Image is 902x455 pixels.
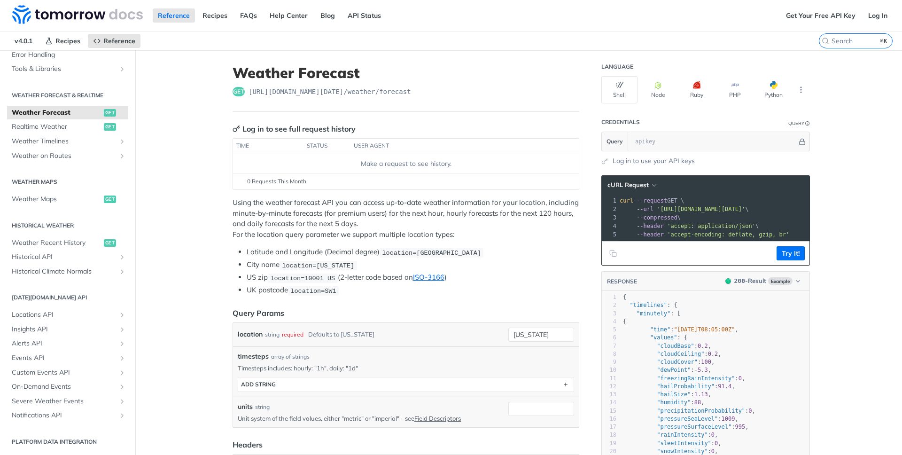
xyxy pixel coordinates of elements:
span: --url [637,206,653,212]
button: Copy to clipboard [607,246,620,260]
span: 91.4 [718,383,731,390]
span: v4.0.1 [9,34,38,48]
span: 'accept-encoding: deflate, gzip, br' [667,231,789,238]
div: 12 [602,383,616,391]
th: status [303,139,350,154]
li: US zip (2-letter code based on ) [247,272,579,283]
a: Weather Forecastget [7,106,128,120]
a: ISO-3166 [413,273,444,282]
div: 16 [602,415,616,423]
div: 10 [602,366,616,374]
a: Recipes [197,8,233,23]
a: Insights APIShow subpages for Insights API [7,322,128,337]
div: array of strings [271,353,310,361]
button: Shell [601,76,638,103]
kbd: ⌘K [878,36,890,46]
div: 15 [602,407,616,415]
span: get [233,87,245,96]
div: - Result [734,276,766,286]
a: Events APIShow subpages for Events API [7,351,128,365]
a: On-Demand EventsShow subpages for On-Demand Events [7,380,128,394]
span: "cloudCover" [657,359,698,365]
button: ADD string [238,377,574,392]
div: required [282,328,303,341]
button: Show subpages for Historical API [118,253,126,261]
button: Show subpages for Insights API [118,326,126,333]
span: Error Handling [12,50,126,60]
span: : , [623,343,711,349]
span: '[URL][DOMAIN_NAME][DATE]' [657,206,745,212]
span: Historical API [12,252,116,262]
span: "sleetIntensity" [657,440,711,447]
span: : , [623,448,718,455]
div: QueryInformation [788,120,810,127]
div: Headers [233,439,263,450]
span: --header [637,231,664,238]
span: location=SW1 [290,287,336,294]
a: Reference [153,8,195,23]
span: : , [623,367,711,373]
div: 17 [602,423,616,431]
span: Weather on Routes [12,151,116,161]
span: Alerts API [12,339,116,348]
a: Notifications APIShow subpages for Notifications API [7,408,128,423]
li: City name [247,259,579,270]
div: 1 [602,196,618,205]
button: Python [755,76,792,103]
span: 995 [735,424,745,430]
h2: Historical Weather [7,221,128,230]
div: 13 [602,391,616,399]
span: : , [623,383,735,390]
div: 11 [602,375,616,383]
a: Historical APIShow subpages for Historical API [7,250,128,264]
p: Unit system of the field values, either "metric" or "imperial" - see [238,414,505,423]
span: : { [623,334,687,341]
svg: Key [233,125,240,133]
label: units [238,402,253,412]
a: Help Center [264,8,313,23]
span: --header [637,223,664,229]
span: "time" [650,326,670,333]
span: Reference [103,37,135,45]
button: RESPONSE [607,277,638,286]
a: Historical Climate NormalsShow subpages for Historical Climate Normals [7,265,128,279]
span: "values" [650,334,677,341]
span: Weather Recent History [12,238,101,248]
button: Show subpages for Tools & Libraries [118,65,126,73]
span: "pressureSeaLevel" [657,416,718,422]
h2: Weather Maps [7,178,128,186]
a: Custom Events APIShow subpages for Custom Events API [7,366,128,380]
span: : , [623,359,715,365]
a: Weather Mapsget [7,192,128,206]
a: Error Handling [7,48,128,62]
div: 1 [602,293,616,301]
span: : , [623,416,739,422]
span: "snowIntensity" [657,448,708,455]
span: 0 [748,408,752,414]
button: Show subpages for Historical Climate Normals [118,268,126,275]
th: user agent [350,139,560,154]
span: 0.2 [698,343,708,349]
span: location=[GEOGRAPHIC_DATA] [382,249,481,256]
button: cURL Request [604,180,659,190]
div: Language [601,63,633,71]
a: Log in to use your API keys [613,156,695,166]
a: Severe Weather EventsShow subpages for Severe Weather Events [7,394,128,408]
span: "hailProbability" [657,383,715,390]
a: Alerts APIShow subpages for Alerts API [7,337,128,351]
span: Tools & Libraries [12,64,116,74]
a: Weather TimelinesShow subpages for Weather Timelines [7,134,128,149]
span: : , [623,351,722,357]
span: "cloudCeiling" [657,351,704,357]
div: 4 [602,222,618,230]
button: Show subpages for Severe Weather Events [118,398,126,405]
span: : , [623,408,755,414]
span: Severe Weather Events [12,397,116,406]
a: Recipes [40,34,86,48]
svg: Search [822,37,829,45]
button: Try It! [777,246,805,260]
button: Show subpages for Weather Timelines [118,138,126,145]
div: 5 [602,230,618,239]
span: Weather Maps [12,195,101,204]
span: Historical Climate Normals [12,267,116,276]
